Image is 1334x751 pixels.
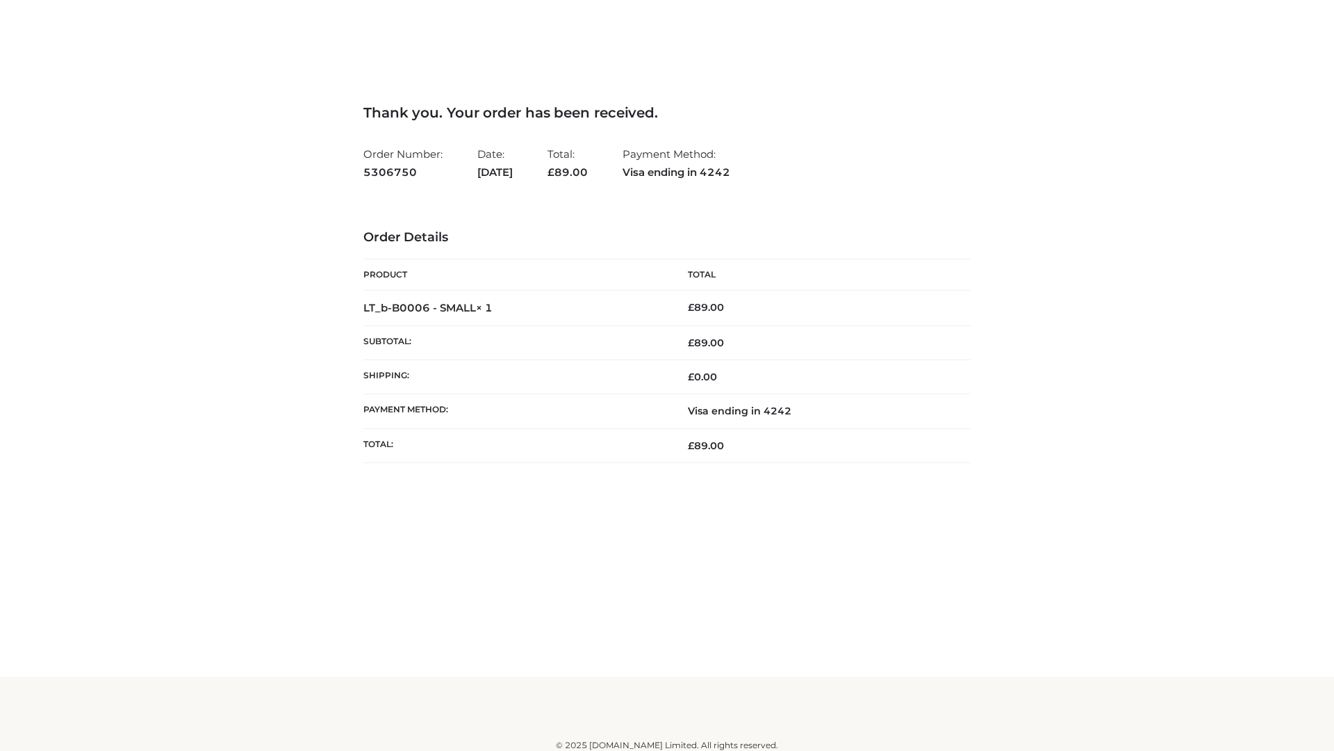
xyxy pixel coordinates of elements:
th: Product [363,259,667,291]
strong: × 1 [476,301,493,314]
li: Total: [547,142,588,184]
th: Shipping: [363,360,667,394]
h3: Order Details [363,230,971,245]
strong: 5306750 [363,163,443,181]
th: Total: [363,428,667,462]
span: 89.00 [688,337,724,349]
span: £ [688,371,694,383]
li: Payment Method: [623,142,730,184]
span: £ [688,301,694,314]
td: Visa ending in 4242 [667,394,971,428]
th: Total [667,259,971,291]
span: £ [688,337,694,349]
h3: Thank you. Your order has been received. [363,104,971,121]
strong: LT_b-B0006 - SMALL [363,301,493,314]
th: Payment method: [363,394,667,428]
strong: Visa ending in 4242 [623,163,730,181]
span: £ [688,439,694,452]
span: 89.00 [688,439,724,452]
th: Subtotal: [363,325,667,360]
strong: [DATE] [477,163,513,181]
span: £ [547,165,554,179]
span: 89.00 [547,165,588,179]
bdi: 0.00 [688,371,717,383]
li: Order Number: [363,142,443,184]
li: Date: [477,142,513,184]
bdi: 89.00 [688,301,724,314]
